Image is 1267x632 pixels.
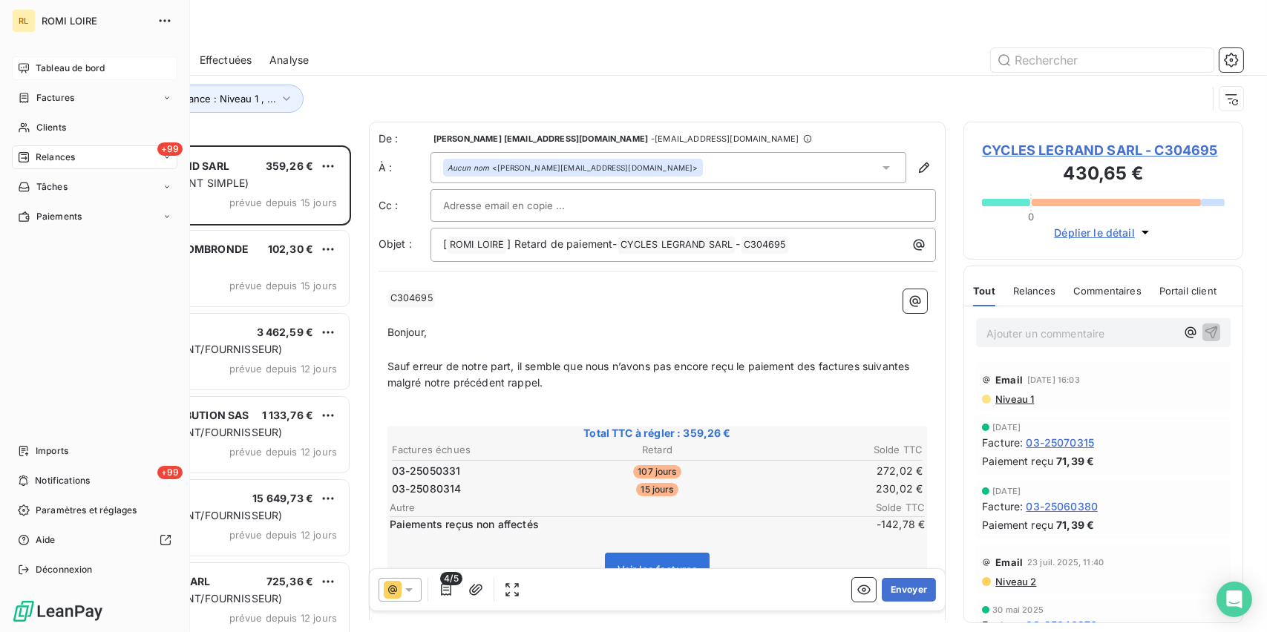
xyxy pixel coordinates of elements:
[973,285,995,297] span: Tout
[836,501,925,513] span: Solde TTC
[569,442,746,458] th: Retard
[379,237,412,250] span: Objet :
[982,517,1053,533] span: Paiement reçu
[741,237,788,254] span: C304695
[507,237,617,250] span: ] Retard de paiement-
[448,162,698,173] div: <[PERSON_NAME][EMAIL_ADDRESS][DOMAIN_NAME]>
[36,62,105,75] span: Tableau de bord
[747,481,923,497] td: 230,02 €
[229,529,337,541] span: prévue depuis 12 jours
[651,134,799,143] span: - [EMAIL_ADDRESS][DOMAIN_NAME]
[106,592,282,605] span: GROUPE 1 (CLIENT/FOURNISSEUR)
[982,498,1023,514] span: Facture :
[266,159,313,172] span: 359,26 €
[257,326,314,338] span: 3 462,59 €
[268,243,313,255] span: 102,30 €
[991,48,1214,72] input: Rechercher
[390,517,834,532] span: Paiements reçus non affectés
[392,464,461,478] span: 03-25050331
[269,53,309,68] span: Analyse
[36,91,74,105] span: Factures
[390,426,926,441] span: Total TTC à régler : 359,26 €
[379,198,430,213] label: Cc :
[36,151,75,164] span: Relances
[992,423,1021,432] span: [DATE]
[387,326,427,338] span: Bonjour,
[388,290,435,307] span: C304695
[1026,498,1098,514] span: 03-25060380
[995,374,1023,386] span: Email
[1217,582,1252,617] div: Open Intercom Messenger
[71,145,351,632] div: grid
[229,612,337,624] span: prévue depuis 12 jours
[982,453,1053,469] span: Paiement reçu
[229,280,337,292] span: prévue depuis 15 jours
[106,509,282,521] span: GROUPE 1 (CLIENT/FOURNISSEUR)
[994,393,1034,405] span: Niveau 1
[448,237,507,254] span: ROMI LOIRE
[1026,435,1094,450] span: 03-25070315
[391,442,568,458] th: Factures échues
[994,576,1036,587] span: Niveau 2
[262,409,314,421] span: 1 133,76 €
[1054,225,1135,240] span: Déplier le détail
[992,605,1044,614] span: 30 mai 2025
[1027,558,1104,567] span: 23 juil. 2025, 11:40
[252,492,313,504] span: 15 649,73 €
[1159,285,1217,297] span: Portail client
[448,162,489,173] em: Aucun nom
[12,528,177,552] a: Aide
[106,426,282,438] span: GROUPE 1 (CLIENT/FOURNISSEUR)
[229,446,337,458] span: prévue depuis 12 jours
[443,194,603,217] input: Adresse email en copie ...
[443,237,447,250] span: [
[36,180,68,194] span: Tâches
[1056,453,1094,469] span: 71,39 €
[379,160,430,175] label: À :
[36,121,66,134] span: Clients
[379,131,430,146] span: De :
[387,360,913,389] span: Sauf erreur de notre part, il semble que nous n’avons pas encore reçu le paiement des factures su...
[882,578,936,602] button: Envoyer
[1073,285,1142,297] span: Commentaires
[42,15,148,27] span: ROMI LOIRE
[618,563,698,576] span: Voir les factures
[392,481,462,496] span: 03-25080314
[1028,211,1034,223] span: 0
[636,483,678,496] span: 15 jours
[229,363,337,375] span: prévue depuis 12 jours
[229,197,337,208] span: prévue depuis 15 jours
[982,435,1023,450] span: Facture :
[995,556,1023,568] span: Email
[1050,224,1157,241] button: Déplier le détail
[633,465,681,478] span: 107 jours
[836,517,925,532] span: -142,78 €
[433,134,648,143] span: [PERSON_NAME] [EMAIL_ADDRESS][DOMAIN_NAME]
[127,93,276,105] span: Niveau de relance : Niveau 1 , ...
[1027,375,1080,384] span: [DATE] 16:03
[618,237,736,254] span: CYCLES LEGRAND SARL
[106,343,282,355] span: GROUPE 1 (CLIENT/FOURNISSEUR)
[157,142,183,156] span: +99
[35,474,90,487] span: Notifications
[200,53,252,68] span: Effectuées
[36,444,68,458] span: Imports
[36,533,56,547] span: Aide
[12,599,104,623] img: Logo LeanPay
[747,463,923,479] td: 272,02 €
[747,442,923,458] th: Solde TTC
[105,85,304,113] button: Niveau de relance : Niveau 1 , ...
[36,563,93,576] span: Déconnexion
[36,504,137,517] span: Paramètres et réglages
[390,501,837,513] span: Autre
[736,237,740,250] span: -
[440,572,462,585] span: 4/5
[36,210,82,223] span: Paiements
[982,140,1225,160] span: CYCLES LEGRAND SARL - C304695
[12,9,36,33] div: RL
[1056,517,1094,533] span: 71,39 €
[266,575,313,587] span: 725,36 €
[982,160,1225,190] h3: 430,65 €
[157,466,183,479] span: +99
[1013,285,1055,297] span: Relances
